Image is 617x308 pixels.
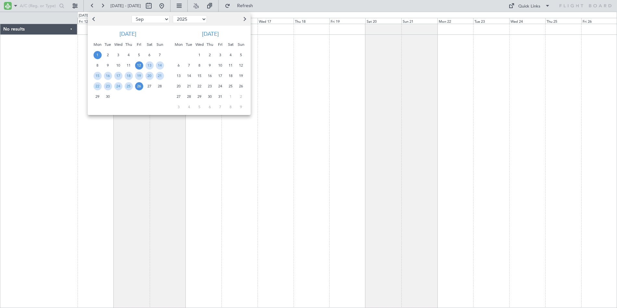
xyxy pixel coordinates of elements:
span: 10 [114,61,122,70]
span: 2 [104,51,112,59]
span: 29 [94,93,102,101]
div: 16-10-2025 [205,71,215,81]
div: 24-9-2025 [113,81,123,91]
span: 23 [206,82,214,90]
span: 7 [185,61,193,70]
div: 19-10-2025 [236,71,246,81]
span: 17 [114,72,122,80]
div: 9-10-2025 [205,60,215,71]
span: 2 [237,93,245,101]
div: Sun [236,39,246,50]
span: 6 [206,103,214,111]
span: 1 [195,51,204,59]
div: 13-9-2025 [144,60,155,71]
div: 27-10-2025 [173,91,184,102]
div: 3-11-2025 [173,102,184,112]
div: 7-11-2025 [215,102,225,112]
span: 20 [175,82,183,90]
div: Sun [155,39,165,50]
div: 28-10-2025 [184,91,194,102]
span: 23 [104,82,112,90]
span: 22 [195,82,204,90]
div: Sat [144,39,155,50]
div: 5-11-2025 [194,102,205,112]
span: 15 [195,72,204,80]
span: 15 [94,72,102,80]
span: 12 [237,61,245,70]
div: 9-9-2025 [103,60,113,71]
span: 30 [104,93,112,101]
div: 17-10-2025 [215,71,225,81]
span: 22 [94,82,102,90]
div: 15-9-2025 [92,71,103,81]
span: 6 [175,61,183,70]
div: 10-9-2025 [113,60,123,71]
div: 21-10-2025 [184,81,194,91]
div: 8-11-2025 [225,102,236,112]
div: 22-9-2025 [92,81,103,91]
span: 3 [114,51,122,59]
div: Sat [225,39,236,50]
span: 25 [125,82,133,90]
span: 30 [206,93,214,101]
div: Thu [205,39,215,50]
div: 22-10-2025 [194,81,205,91]
span: 9 [237,103,245,111]
div: 10-10-2025 [215,60,225,71]
span: 3 [216,51,224,59]
div: Tue [184,39,194,50]
span: 12 [135,61,143,70]
span: 26 [237,82,245,90]
div: 25-10-2025 [225,81,236,91]
span: 1 [94,51,102,59]
div: 3-10-2025 [215,50,225,60]
span: 5 [237,51,245,59]
div: Fri [215,39,225,50]
div: 5-9-2025 [134,50,144,60]
span: 13 [175,72,183,80]
div: 13-10-2025 [173,71,184,81]
div: 24-10-2025 [215,81,225,91]
button: Next month [241,14,248,24]
div: 2-9-2025 [103,50,113,60]
span: 27 [145,82,154,90]
span: 11 [125,61,133,70]
span: 9 [104,61,112,70]
div: 1-11-2025 [225,91,236,102]
div: 7-10-2025 [184,60,194,71]
div: 31-10-2025 [215,91,225,102]
span: 14 [185,72,193,80]
div: 4-9-2025 [123,50,134,60]
span: 9 [206,61,214,70]
span: 4 [125,51,133,59]
div: 29-10-2025 [194,91,205,102]
div: Mon [92,39,103,50]
div: 2-10-2025 [205,50,215,60]
span: 21 [156,72,164,80]
span: 28 [185,93,193,101]
div: 4-11-2025 [184,102,194,112]
span: 2 [206,51,214,59]
div: Tue [103,39,113,50]
div: 11-9-2025 [123,60,134,71]
div: 20-9-2025 [144,71,155,81]
div: 26-9-2025 [134,81,144,91]
div: 25-9-2025 [123,81,134,91]
button: Previous month [90,14,98,24]
span: 10 [216,61,224,70]
span: 24 [114,82,122,90]
span: 28 [156,82,164,90]
span: 18 [125,72,133,80]
div: Wed [113,39,123,50]
span: 20 [145,72,154,80]
span: 3 [175,103,183,111]
span: 1 [227,93,235,101]
div: 18-10-2025 [225,71,236,81]
div: 27-9-2025 [144,81,155,91]
span: 5 [135,51,143,59]
div: 17-9-2025 [113,71,123,81]
div: 1-10-2025 [194,50,205,60]
select: Select month [132,15,170,23]
div: Wed [194,39,205,50]
div: 18-9-2025 [123,71,134,81]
